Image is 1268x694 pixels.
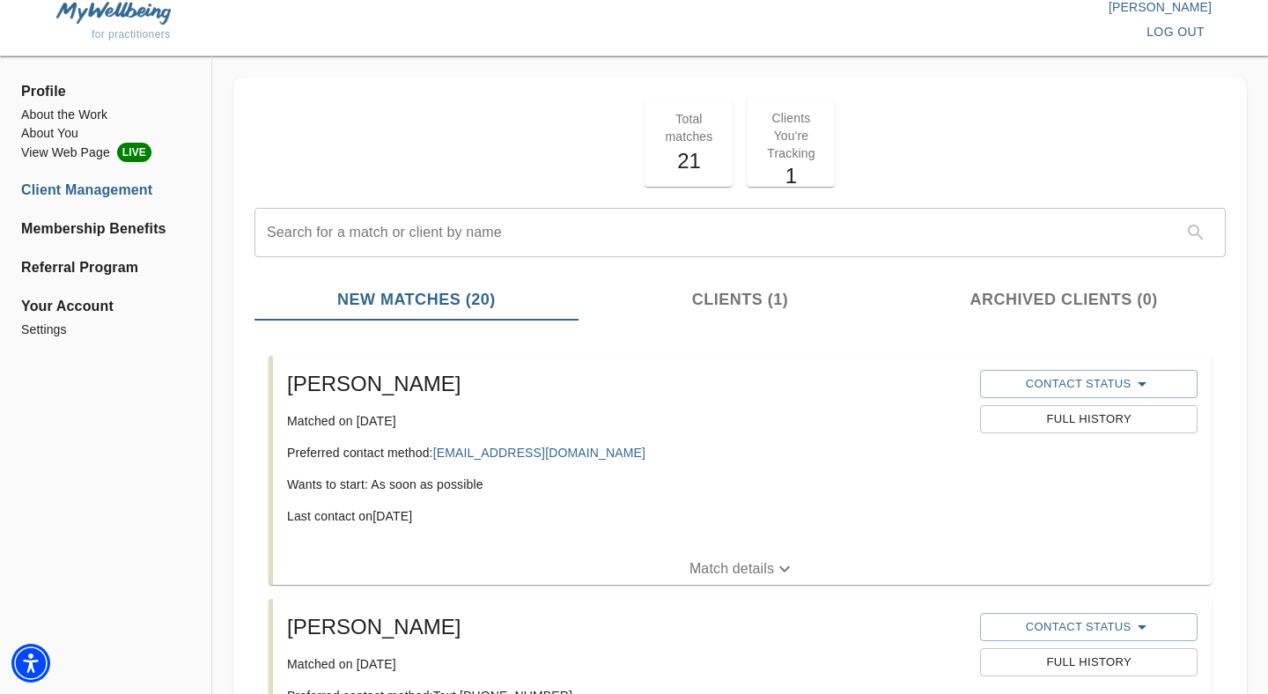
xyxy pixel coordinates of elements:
p: Matched on [DATE] [287,655,966,673]
li: View Web Page [21,143,190,162]
button: Match details [273,553,1212,585]
a: [EMAIL_ADDRESS][DOMAIN_NAME] [433,446,645,460]
h5: [PERSON_NAME] [287,613,966,641]
span: Full History [989,653,1188,673]
span: Your Account [21,296,190,317]
p: Clients You're Tracking [757,109,824,162]
a: Client Management [21,180,190,201]
span: Clients (1) [589,288,892,312]
button: Contact Status [980,613,1197,641]
h5: 1 [757,162,824,190]
p: Preferred contact method: [287,444,966,461]
button: Contact Status [980,370,1197,398]
a: Settings [21,321,190,339]
span: Profile [21,81,190,102]
a: About the Work [21,106,190,124]
a: Membership Benefits [21,218,190,240]
span: Contact Status [989,373,1188,395]
h5: 21 [655,147,722,175]
span: Archived Clients (0) [912,288,1215,312]
span: Full History [989,410,1188,430]
p: Wants to start: As soon as possible [287,476,966,493]
div: Accessibility Menu [11,644,50,683]
button: log out [1139,16,1212,48]
button: Full History [980,648,1197,676]
h5: [PERSON_NAME] [287,370,966,398]
p: Match details [689,558,774,580]
button: Full History [980,405,1197,433]
p: Total matches [655,110,722,145]
a: View Web PageLIVE [21,143,190,162]
a: Referral Program [21,257,190,278]
p: Last contact on [DATE] [287,507,966,525]
p: Matched on [DATE] [287,412,966,430]
span: log out [1146,21,1205,43]
img: MyWellbeing [56,2,171,24]
span: New Matches (20) [265,288,568,312]
span: LIVE [117,143,151,162]
span: Contact Status [989,616,1188,638]
span: for practitioners [92,28,171,41]
a: About You [21,124,190,143]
